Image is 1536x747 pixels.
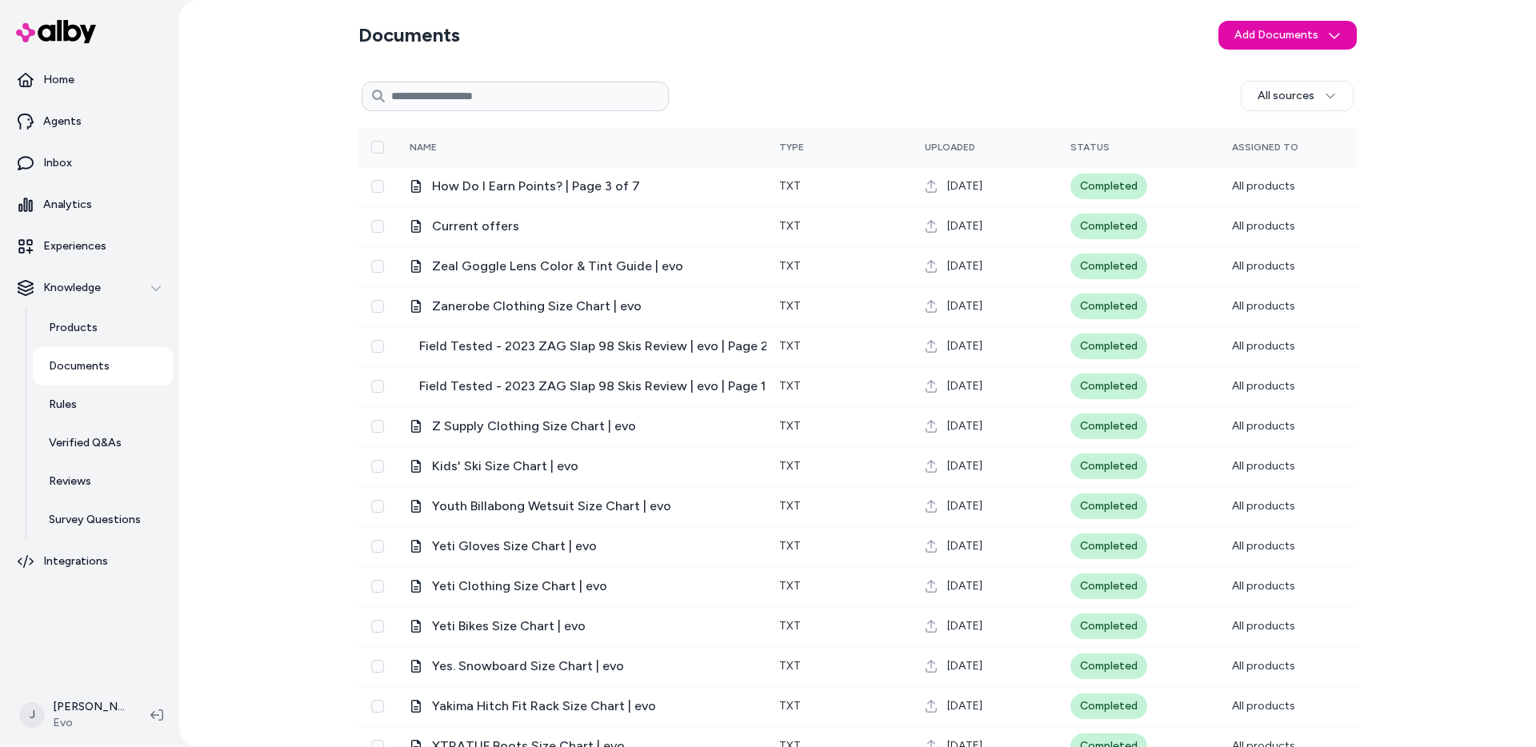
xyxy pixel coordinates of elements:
[43,72,74,88] p: Home
[33,501,173,539] a: Survey Questions
[371,180,384,193] button: Select row
[947,298,982,314] span: [DATE]
[49,320,98,336] p: Products
[1070,142,1110,153] span: Status
[432,697,656,716] span: Yakima Hitch Fit Rack Size Chart | evo
[1232,219,1295,233] span: All products
[410,657,754,676] div: Yes. Snowboard Size Chart | evo.txt
[1232,619,1295,633] span: All products
[410,141,530,154] div: Name
[410,497,754,516] div: Youth Billabong Wetsuit Size Chart | evo.txt
[1241,81,1354,111] button: All sources
[53,715,125,731] span: Evo
[1070,493,1147,519] div: Completed
[947,418,982,434] span: [DATE]
[1232,699,1295,713] span: All products
[779,699,801,713] span: txt
[947,338,982,354] span: [DATE]
[1070,453,1147,479] div: Completed
[419,377,793,396] span: Field Tested - 2023 ZAG Slap 98 Skis Review | evo | Page 1 of 2
[371,420,384,433] button: Select row
[410,377,754,396] div: Field Tested - 2023 ZAG Slap 98 Skis Review | evo | Page 1 of 2.txt
[779,142,804,153] span: Type
[1070,334,1147,359] div: Completed
[947,698,982,714] span: [DATE]
[410,337,754,356] div: Field Tested - 2023 ZAG Slap 98 Skis Review | evo | Page 2 of 2.txt
[371,700,384,713] button: Select row
[410,297,754,316] div: Zanerobe Clothing Size Chart | evo.txt
[371,460,384,473] button: Select row
[33,309,173,347] a: Products
[1232,499,1295,513] span: All products
[6,269,173,307] button: Knowledge
[371,500,384,513] button: Select row
[53,699,125,715] p: [PERSON_NAME]
[779,299,801,313] span: txt
[410,577,754,596] div: Yeti Clothing Size Chart | evo.txt
[1070,573,1147,599] div: Completed
[779,539,801,553] span: txt
[432,457,578,476] span: Kids' Ski Size Chart | evo
[49,435,122,451] p: Verified Q&As
[432,177,640,196] span: How Do I Earn Points? | Page 3 of 7
[6,144,173,182] a: Inbox
[410,417,754,436] div: Z Supply Clothing Size Chart | evo.txt
[779,659,801,673] span: txt
[779,579,801,593] span: txt
[371,260,384,273] button: Select row
[432,297,642,316] span: Zanerobe Clothing Size Chart | evo
[10,689,138,741] button: J[PERSON_NAME]Evo
[779,379,801,393] span: txt
[410,537,754,556] div: Yeti Gloves Size Chart | evo.txt
[410,257,754,276] div: Zeal Goggle Lens Color & Tint Guide | evo.txt
[371,141,384,154] button: Select all
[33,462,173,501] a: Reviews
[6,227,173,266] a: Experiences
[779,259,801,273] span: txt
[925,142,975,153] span: Uploaded
[779,419,801,433] span: txt
[432,497,671,516] span: Youth Billabong Wetsuit Size Chart | evo
[947,378,982,394] span: [DATE]
[16,20,96,43] img: alby Logo
[1070,294,1147,319] div: Completed
[1232,579,1295,593] span: All products
[947,538,982,554] span: [DATE]
[1232,299,1295,313] span: All products
[410,177,754,196] div: How Do I Earn Points? | Page 3 of 7.txt
[1232,659,1295,673] span: All products
[49,397,77,413] p: Rules
[371,300,384,313] button: Select row
[779,619,801,633] span: txt
[49,358,110,374] p: Documents
[6,542,173,581] a: Integrations
[1070,413,1147,439] div: Completed
[33,347,173,385] a: Documents
[371,580,384,593] button: Select row
[947,458,982,474] span: [DATE]
[1232,179,1295,193] span: All products
[1070,214,1147,239] div: Completed
[33,424,173,462] a: Verified Q&As
[947,618,982,634] span: [DATE]
[371,380,384,393] button: Select row
[432,417,636,436] span: Z Supply Clothing Size Chart | evo
[779,219,801,233] span: txt
[358,22,460,48] h2: Documents
[371,540,384,553] button: Select row
[1258,88,1314,104] span: All sources
[6,186,173,224] a: Analytics
[410,217,754,236] div: Current offers.txt
[779,459,801,473] span: txt
[432,657,624,676] span: Yes. Snowboard Size Chart | evo
[1070,174,1147,199] div: Completed
[947,658,982,674] span: [DATE]
[43,238,106,254] p: Experiences
[947,498,982,514] span: [DATE]
[371,660,384,673] button: Select row
[6,102,173,141] a: Agents
[1232,259,1295,273] span: All products
[1070,613,1147,639] div: Completed
[1070,693,1147,719] div: Completed
[43,197,92,213] p: Analytics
